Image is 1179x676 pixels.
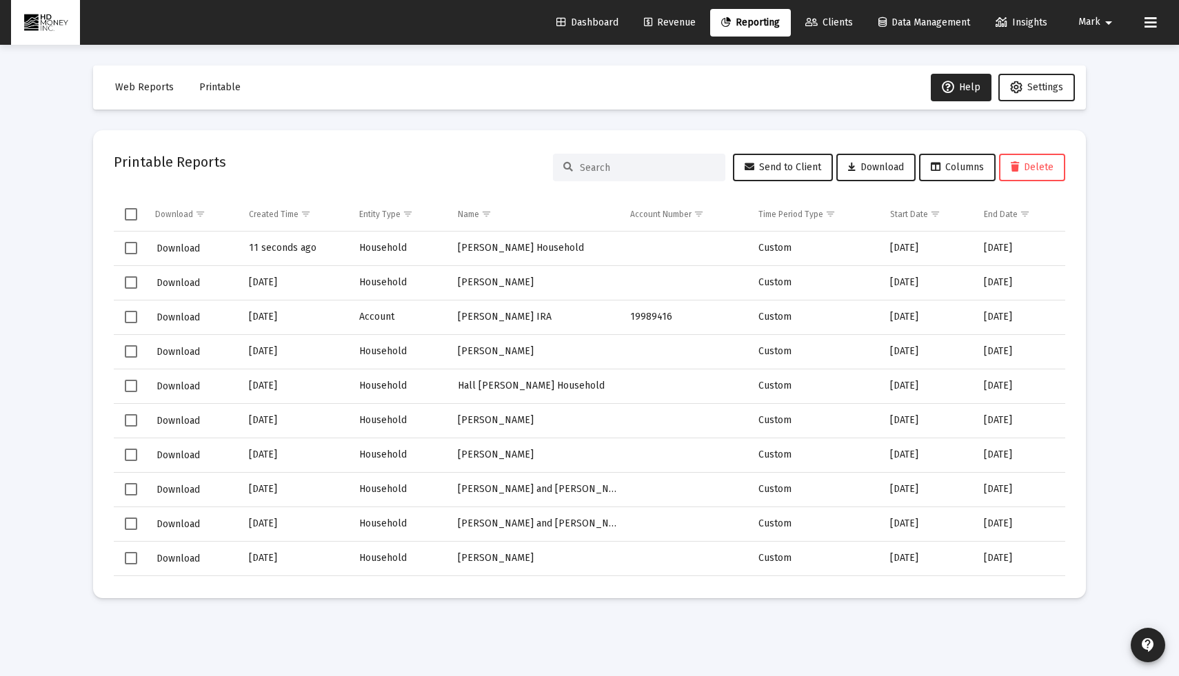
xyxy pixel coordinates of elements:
[451,541,623,575] td: [PERSON_NAME]
[157,311,200,323] span: Download
[157,380,200,392] span: Download
[155,342,201,362] button: Download
[752,369,883,403] td: Custom
[155,549,201,569] button: Download
[352,438,452,472] td: Household
[157,518,200,530] span: Download
[985,9,1058,37] a: Insights
[694,209,704,219] span: Show filter options for column 'Account Number'
[752,403,883,438] td: Custom
[125,242,137,254] div: Select row
[752,300,883,334] td: Custom
[157,553,200,564] span: Download
[451,265,623,300] td: [PERSON_NAME]
[1140,637,1156,653] mat-icon: contact_support
[977,541,1065,575] td: [DATE]
[836,154,916,181] button: Download
[633,9,707,37] a: Revenue
[242,438,352,472] td: [DATE]
[125,276,137,289] div: Select row
[794,9,864,37] a: Clients
[977,369,1065,403] td: [DATE]
[352,300,452,334] td: Account
[352,575,452,610] td: Household
[155,376,201,396] button: Download
[890,209,928,220] div: Start Date
[931,161,984,173] span: Columns
[195,209,205,219] span: Show filter options for column 'Download'
[481,209,492,219] span: Show filter options for column 'Name'
[752,472,883,506] td: Custom
[848,161,904,173] span: Download
[752,198,883,231] td: Column Time Period Type
[125,208,137,221] div: Select all
[352,472,452,506] td: Household
[114,198,1065,577] div: Data grid
[155,411,201,431] button: Download
[451,506,623,541] td: [PERSON_NAME] and [PERSON_NAME]
[883,232,977,266] td: [DATE]
[157,346,200,358] span: Download
[752,265,883,300] td: Custom
[104,74,185,101] button: Web Reports
[752,541,883,575] td: Custom
[752,438,883,472] td: Custom
[125,380,137,392] div: Select row
[451,369,623,403] td: Hall [PERSON_NAME] Household
[883,438,977,472] td: [DATE]
[623,198,752,231] td: Column Account Number
[125,483,137,495] div: Select row
[451,575,623,610] td: [PERSON_NAME] and [PERSON_NAME]
[114,151,226,173] h2: Printable Reports
[1078,17,1100,28] span: Mark
[942,81,980,93] span: Help
[752,575,883,610] td: Custom
[352,265,452,300] td: Household
[403,209,413,219] span: Show filter options for column 'Entity Type'
[125,345,137,358] div: Select row
[352,369,452,403] td: Household
[996,17,1047,28] span: Insights
[977,198,1065,231] td: Column End Date
[458,209,479,220] div: Name
[249,209,299,220] div: Created Time
[451,300,623,334] td: [PERSON_NAME] IRA
[1100,9,1117,37] mat-icon: arrow_drop_down
[352,506,452,541] td: Household
[805,17,853,28] span: Clients
[199,81,241,93] span: Printable
[977,438,1065,472] td: [DATE]
[752,334,883,369] td: Custom
[242,403,352,438] td: [DATE]
[242,575,352,610] td: [DATE]
[352,403,452,438] td: Household
[155,514,201,534] button: Download
[883,575,977,610] td: [DATE]
[352,334,452,369] td: Household
[931,74,991,101] button: Help
[155,209,193,220] div: Download
[883,334,977,369] td: [DATE]
[352,198,452,231] td: Column Entity Type
[21,9,70,37] img: Dashboard
[998,74,1075,101] button: Settings
[930,209,940,219] span: Show filter options for column 'Start Date'
[242,232,352,266] td: 11 seconds ago
[155,445,201,465] button: Download
[115,81,174,93] span: Web Reports
[155,238,201,258] button: Download
[883,541,977,575] td: [DATE]
[155,273,201,293] button: Download
[242,506,352,541] td: [DATE]
[125,311,137,323] div: Select row
[451,472,623,506] td: [PERSON_NAME] and [PERSON_NAME]
[451,438,623,472] td: [PERSON_NAME]
[883,369,977,403] td: [DATE]
[1027,81,1063,93] span: Settings
[883,300,977,334] td: [DATE]
[157,415,200,427] span: Download
[977,403,1065,438] td: [DATE]
[125,552,137,564] div: Select row
[242,541,352,575] td: [DATE]
[451,334,623,369] td: [PERSON_NAME]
